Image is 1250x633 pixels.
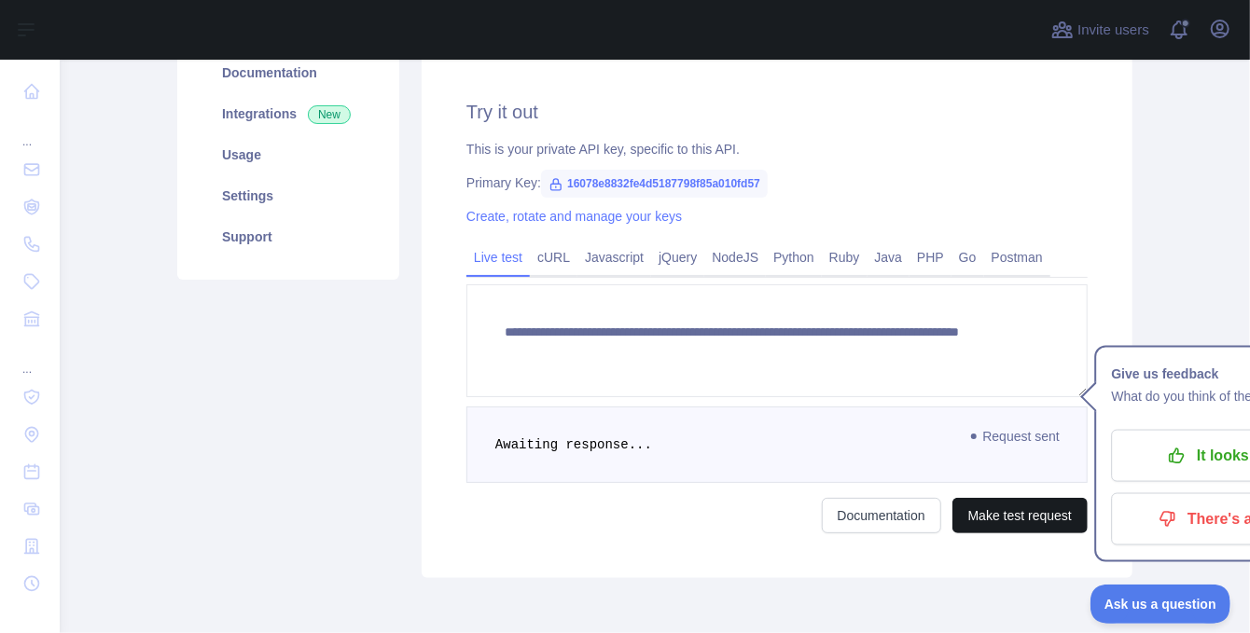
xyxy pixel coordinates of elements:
[984,242,1050,272] a: Postman
[910,242,951,272] a: PHP
[200,175,377,216] a: Settings
[952,498,1088,533] button: Make test request
[200,134,377,175] a: Usage
[466,242,530,272] a: Live test
[868,242,910,272] a: Java
[766,242,822,272] a: Python
[1090,585,1231,624] iframe: Toggle Customer Support
[530,242,577,272] a: cURL
[200,52,377,93] a: Documentation
[541,170,768,198] span: 16078e8832fe4d5187798f85a010fd57
[466,99,1088,125] h2: Try it out
[577,242,651,272] a: Javascript
[704,242,766,272] a: NodeJS
[200,216,377,257] a: Support
[963,425,1070,447] span: Request sent
[651,242,704,272] a: jQuery
[495,437,652,452] span: Awaiting response...
[200,93,377,134] a: Integrations New
[822,242,868,272] a: Ruby
[15,339,45,377] div: ...
[1077,20,1149,41] span: Invite users
[951,242,984,272] a: Go
[822,498,941,533] a: Documentation
[466,209,682,224] a: Create, rotate and manage your keys
[466,140,1088,158] div: This is your private API key, specific to this API.
[15,112,45,149] div: ...
[466,173,1088,192] div: Primary Key:
[1048,15,1153,45] button: Invite users
[308,105,351,124] span: New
